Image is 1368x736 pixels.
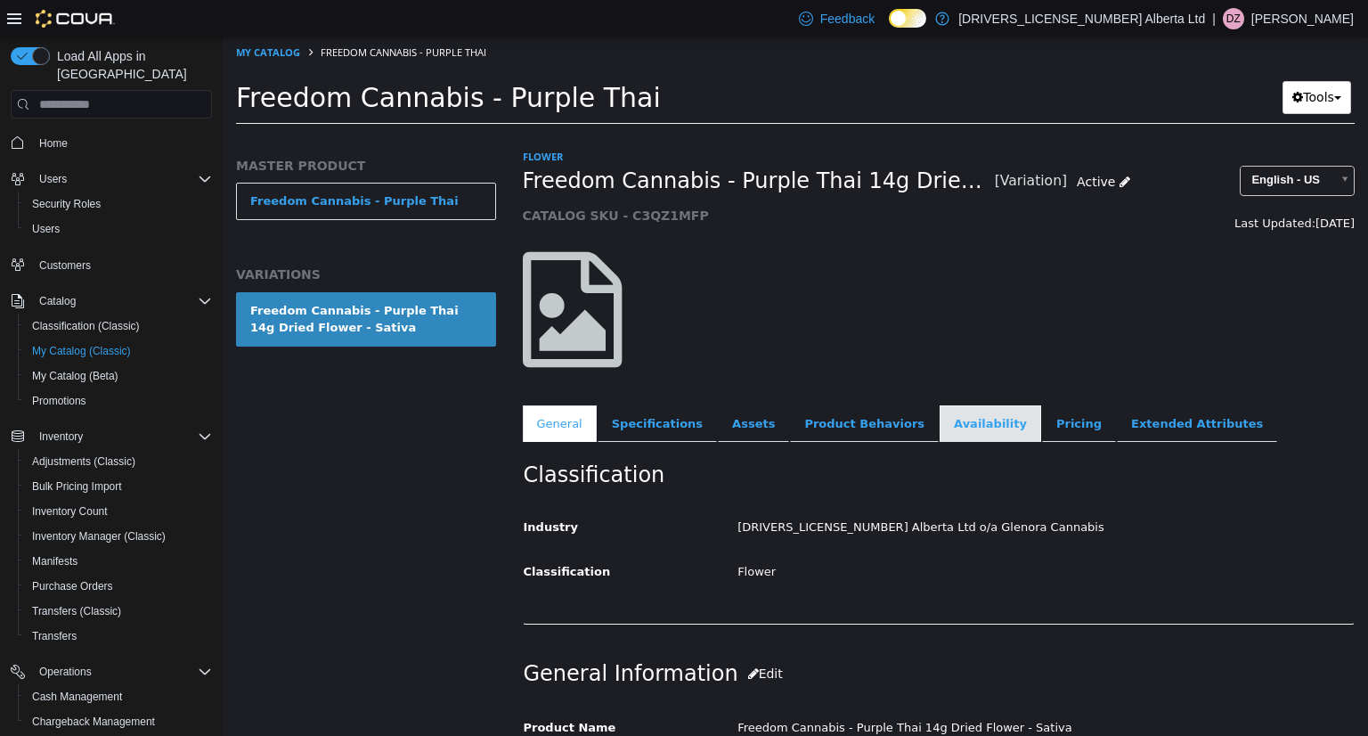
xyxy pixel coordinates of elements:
button: Purchase Orders [18,574,219,599]
img: Cova [36,10,115,28]
small: [Variation] [772,138,844,152]
span: Chargeback Management [32,715,155,729]
div: Doug Zimmerman [1223,8,1244,29]
h5: CATALOG SKU - C3QZ1MFP [300,171,917,187]
h2: General Information [301,621,1132,654]
span: Classification [301,528,388,542]
span: Cash Management [32,690,122,704]
a: Product Behaviors [567,369,716,406]
span: Operations [32,661,212,683]
button: My Catalog (Classic) [18,339,219,364]
span: [DATE] [1093,180,1132,193]
span: Home [32,131,212,153]
span: Active [854,138,892,152]
span: My Catalog (Beta) [25,365,212,387]
p: [PERSON_NAME] [1251,8,1354,29]
h5: VARIATIONS [13,230,273,246]
span: My Catalog (Beta) [32,369,118,383]
span: Inventory Count [32,504,108,519]
span: Bulk Pricing Import [32,479,122,494]
span: Manifests [32,554,77,568]
button: Inventory [4,424,219,449]
button: Adjustments (Classic) [18,449,219,474]
span: Inventory Manager (Classic) [25,526,212,547]
a: Manifests [25,551,85,572]
span: Inventory [39,429,83,444]
a: Flower [300,113,340,127]
a: Purchase Orders [25,576,120,597]
button: Transfers (Classic) [18,599,219,624]
span: English - US [1018,130,1108,158]
span: Purchase Orders [25,576,212,597]
span: Inventory Manager (Classic) [32,529,166,544]
span: Users [32,168,212,190]
a: Freedom Cannabis - Purple Thai [13,146,273,184]
span: Transfers (Classic) [32,604,121,618]
button: Users [32,168,74,190]
span: Product Name [301,684,394,698]
h5: MASTER PRODUCT [13,121,273,137]
span: Last Updated: [1012,180,1093,193]
span: DZ [1226,8,1241,29]
button: Tools [1060,45,1128,78]
span: Security Roles [25,193,212,215]
button: Inventory [32,426,90,447]
span: Promotions [25,390,212,412]
button: Security Roles [18,192,219,217]
a: Extended Attributes [894,369,1054,406]
span: Customers [32,254,212,276]
button: Home [4,129,219,155]
span: Transfers [25,626,212,647]
a: Specifications [375,369,494,406]
button: Inventory Count [18,499,219,524]
a: Customers [32,255,98,276]
h2: Classification [301,425,1132,453]
span: Freedom Cannabis - Purple Thai [13,45,438,77]
button: Cash Management [18,684,219,709]
a: My Catalog [13,9,77,22]
button: My Catalog (Beta) [18,364,219,388]
a: My Catalog (Classic) [25,340,138,362]
a: Classification (Classic) [25,315,147,337]
a: Adjustments (Classic) [25,451,142,472]
button: Catalog [4,289,219,314]
span: Security Roles [32,197,101,211]
p: | [1212,8,1216,29]
a: Home [32,133,75,154]
a: Users [25,218,67,240]
a: Promotions [25,390,94,412]
p: [DRIVERS_LICENSE_NUMBER] Alberta Ltd [958,8,1205,29]
span: Inventory Count [25,501,212,522]
div: [DRIVERS_LICENSE_NUMBER] Alberta Ltd o/a Glenora Cannabis [501,476,1144,507]
button: Catalog [32,290,83,312]
span: My Catalog (Classic) [25,340,212,362]
button: Users [4,167,219,192]
a: Transfers [25,626,84,647]
span: Operations [39,665,92,679]
a: Pricing [819,369,893,406]
button: Users [18,217,219,241]
span: Users [25,218,212,240]
button: Edit [516,621,570,654]
button: Manifests [18,549,219,574]
span: Users [39,172,67,186]
a: Chargeback Management [25,711,162,732]
div: Flower [501,520,1144,552]
span: Transfers (Classic) [25,601,212,622]
span: Classification (Classic) [25,315,212,337]
a: Feedback [792,1,882,37]
button: Transfers [18,624,219,649]
a: Cash Management [25,686,129,707]
a: My Catalog (Beta) [25,365,126,387]
span: Adjustments (Classic) [25,451,212,472]
span: Manifests [25,551,212,572]
button: Bulk Pricing Import [18,474,219,499]
span: Promotions [32,394,86,408]
span: Catalog [32,290,212,312]
a: Availability [717,369,818,406]
span: Inventory [32,426,212,447]
div: Freedom Cannabis - Purple Thai 14g Dried Flower - Sativa [28,266,259,300]
a: Bulk Pricing Import [25,476,129,497]
a: Assets [495,369,566,406]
